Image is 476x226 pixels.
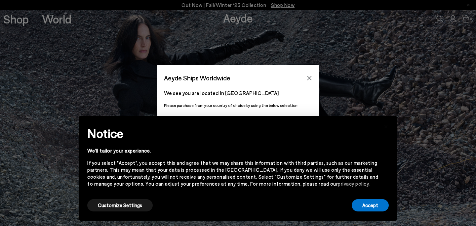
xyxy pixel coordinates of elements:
[87,159,378,187] div: If you select "Accept", you accept this and agree that we may share this information with third p...
[384,121,388,130] span: ×
[164,89,312,97] p: We see you are located in [GEOGRAPHIC_DATA]
[164,72,230,84] span: Aeyde Ships Worldwide
[87,147,378,154] div: We'll tailor your experience.
[87,125,378,142] h2: Notice
[304,73,314,83] button: Close
[352,199,389,211] button: Accept
[87,199,153,211] button: Customize Settings
[338,181,369,187] a: privacy policy
[164,102,312,109] p: Please purchase from your country of choice by using the below selection:
[378,118,394,134] button: Close this notice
